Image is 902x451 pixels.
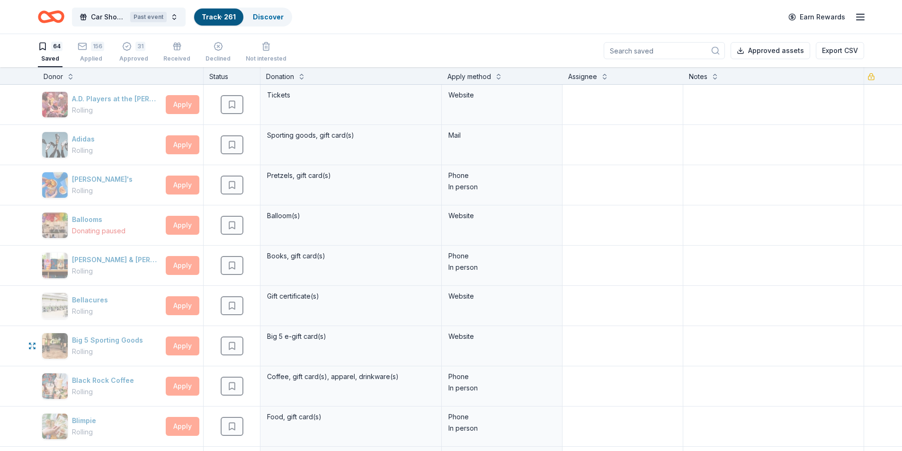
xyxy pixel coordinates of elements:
[448,130,555,141] div: Mail
[448,262,555,273] div: In person
[448,250,555,262] div: Phone
[78,55,104,62] div: Applied
[42,333,162,359] button: Image for Big 5 Sporting GoodsBig 5 Sporting GoodsRolling
[448,181,555,193] div: In person
[42,212,162,239] button: Image for BalloomsBalloomsDonating paused
[266,129,436,142] div: Sporting goods, gift card(s)
[266,169,436,182] div: Pretzels, gift card(s)
[163,38,190,67] button: Received
[130,12,167,22] div: Past event
[604,42,725,59] input: Search saved
[266,330,436,343] div: Big 5 e-gift card(s)
[448,382,555,394] div: In person
[448,170,555,181] div: Phone
[135,42,145,51] div: 31
[448,210,555,221] div: Website
[253,13,284,21] a: Discover
[193,8,292,27] button: Track· 261Discover
[38,6,64,28] a: Home
[447,71,491,82] div: Apply method
[205,55,231,62] div: Declined
[163,55,190,62] div: Received
[816,42,864,59] button: Export CSV
[38,38,63,67] button: 64Saved
[51,42,63,51] div: 64
[42,292,162,319] button: Image for BellacuresBellacuresRolling
[119,55,148,62] div: Approved
[246,55,286,62] div: Not interested
[448,411,555,423] div: Phone
[266,88,436,102] div: Tickets
[91,11,126,23] span: Car Show Fundraiser
[783,9,851,26] a: Earn Rewards
[42,132,162,158] button: Image for AdidasAdidasRolling
[448,331,555,342] div: Website
[246,38,286,67] button: Not interested
[448,89,555,101] div: Website
[448,423,555,434] div: In person
[42,172,162,198] button: Image for Auntie Anne's [PERSON_NAME]'sRolling
[205,38,231,67] button: Declined
[266,209,436,222] div: Balloom(s)
[266,71,294,82] div: Donation
[78,38,104,67] button: 156Applied
[731,42,810,59] button: Approved assets
[44,71,63,82] div: Donor
[119,38,148,67] button: 31Approved
[202,13,236,21] a: Track· 261
[204,67,260,84] div: Status
[448,371,555,382] div: Phone
[266,249,436,263] div: Books, gift card(s)
[42,91,162,118] button: Image for A.D. Players at the George TheaterA.D. Players at the [PERSON_NAME][GEOGRAPHIC_DATA]Rol...
[689,71,707,82] div: Notes
[72,8,186,27] button: Car Show FundraiserPast event
[568,71,597,82] div: Assignee
[91,42,104,51] div: 156
[266,370,436,383] div: Coffee, gift card(s), apparel, drinkware(s)
[448,291,555,302] div: Website
[266,410,436,424] div: Food, gift card(s)
[38,55,63,62] div: Saved
[42,373,162,399] button: Image for Black Rock CoffeeBlack Rock CoffeeRolling
[42,413,162,440] button: Image for BlimpieBlimpieRolling
[42,252,162,279] button: Image for Barnes & Noble[PERSON_NAME] & [PERSON_NAME]Rolling
[266,290,436,303] div: Gift certificate(s)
